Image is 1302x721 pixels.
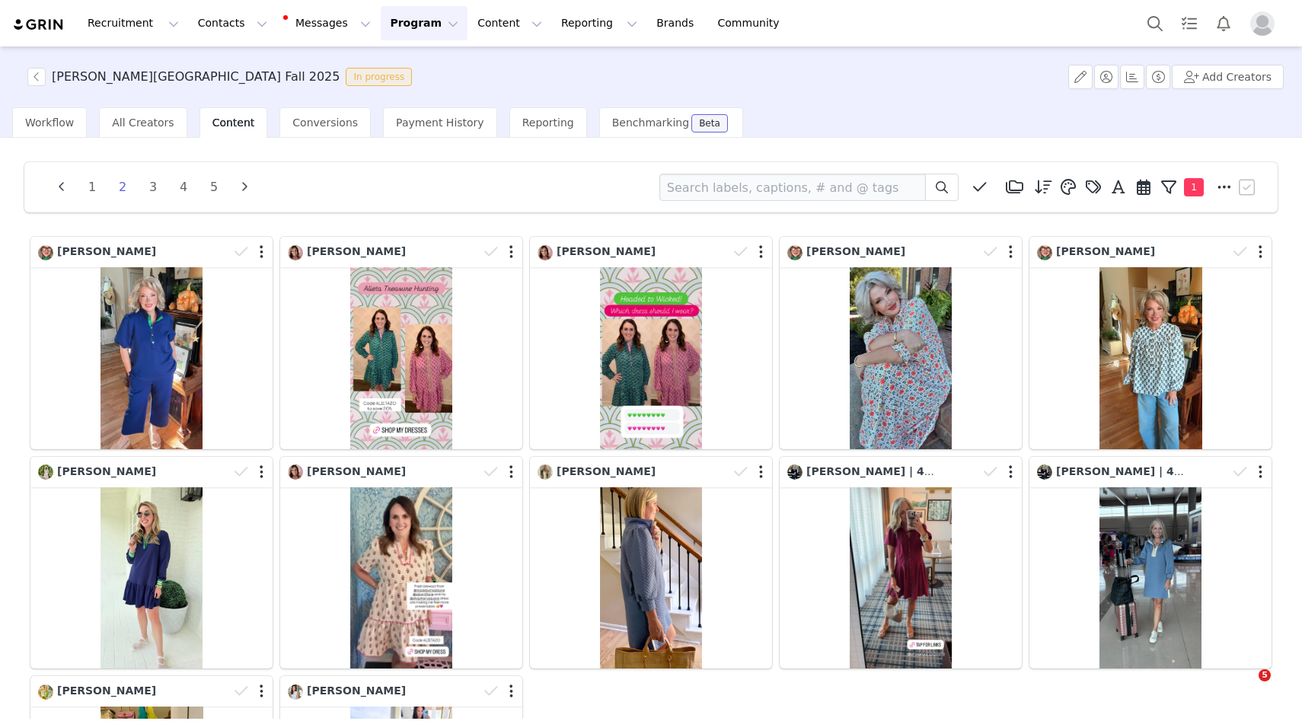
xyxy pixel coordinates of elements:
[288,464,303,480] img: d75ca3b5-67c1-4d79-afc4-565e9087869f.jpg
[288,684,303,700] img: d1ab78c5-09d5-4601-8dfc-74b3c6d7eb0a--s.jpg
[468,6,551,40] button: Content
[1056,245,1155,257] span: [PERSON_NAME]
[112,116,174,129] span: All Creators
[12,18,65,32] img: grin logo
[307,245,406,257] span: [PERSON_NAME]
[557,465,656,477] span: [PERSON_NAME]
[78,6,188,40] button: Recruitment
[38,684,53,700] img: c8925b29-a52b-458e-b928-cb30d0ee11c7--s.jpg
[81,177,104,198] li: 1
[307,465,406,477] span: [PERSON_NAME]
[111,177,134,198] li: 2
[552,6,646,40] button: Reporting
[806,245,905,257] span: [PERSON_NAME]
[307,684,406,697] span: [PERSON_NAME]
[699,119,720,128] div: Beta
[57,465,156,477] span: [PERSON_NAME]
[1207,6,1240,40] button: Notifications
[292,116,358,129] span: Conversions
[38,464,53,480] img: 30340201-ada1-472d-9e89-1c18fd70cba9.jpg
[1172,65,1284,89] button: Add Creators
[1184,178,1204,196] span: 1
[522,116,574,129] span: Reporting
[1138,6,1172,40] button: Search
[647,6,707,40] a: Brands
[1037,464,1052,480] img: 9c7cafcb-2d2e-452a-b050-4ba01997efb9.jpg
[557,245,656,257] span: [PERSON_NAME]
[52,68,340,86] h3: [PERSON_NAME][GEOGRAPHIC_DATA] Fall 2025
[787,245,803,260] img: 905bd254-79f7-4ae9-9d8b-e741b2c74264.jpg
[57,245,156,257] span: [PERSON_NAME]
[381,6,468,40] button: Program
[1157,176,1211,199] button: 1
[659,174,926,201] input: Search labels, captions, # and @ tags
[612,116,689,129] span: Benchmarking
[277,6,380,40] button: Messages
[1037,245,1052,260] img: 905bd254-79f7-4ae9-9d8b-e741b2c74264.jpg
[806,465,1170,477] span: [PERSON_NAME] | 40+ Style & Beauty | [GEOGRAPHIC_DATA]
[288,245,303,260] img: d75ca3b5-67c1-4d79-afc4-565e9087869f.jpg
[27,68,418,86] span: [object Object]
[538,245,553,260] img: d75ca3b5-67c1-4d79-afc4-565e9087869f.jpg
[1250,11,1275,36] img: placeholder-profile.jpg
[346,68,412,86] span: In progress
[1259,669,1271,681] span: 5
[1227,669,1264,706] iframe: Intercom live chat
[212,116,255,129] span: Content
[38,245,53,260] img: 905bd254-79f7-4ae9-9d8b-e741b2c74264.jpg
[25,116,74,129] span: Workflow
[172,177,195,198] li: 4
[787,464,803,480] img: 9c7cafcb-2d2e-452a-b050-4ba01997efb9.jpg
[142,177,164,198] li: 3
[57,684,156,697] span: [PERSON_NAME]
[189,6,276,40] button: Contacts
[203,177,225,198] li: 5
[1241,11,1290,36] button: Profile
[709,6,796,40] a: Community
[538,464,553,480] img: 4cf88836-a09c-4549-af2f-29a8177994b6.jpg
[1173,6,1206,40] a: Tasks
[396,116,484,129] span: Payment History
